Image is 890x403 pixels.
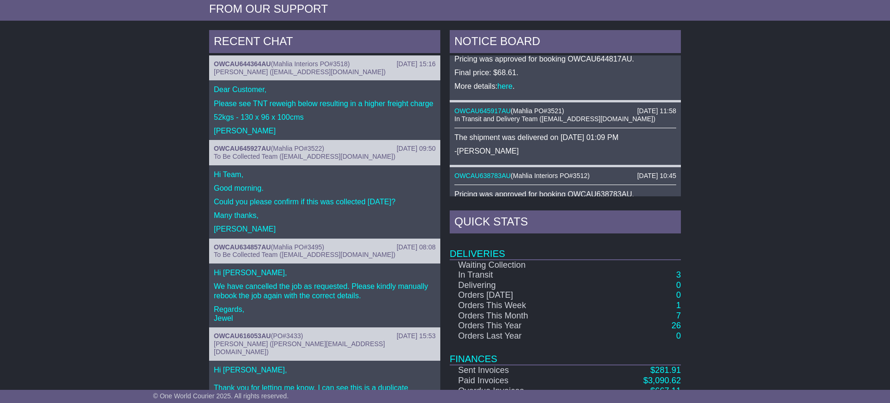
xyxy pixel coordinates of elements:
[214,211,436,220] p: Many thanks,
[214,145,271,152] a: OWCAU645927AU
[450,376,595,386] td: Paid Invoices
[454,54,676,63] p: Pricing was approved for booking OWCAU644817AU.
[637,107,676,115] div: [DATE] 11:58
[655,386,681,395] span: 667.11
[450,365,595,376] td: Sent Invoices
[454,82,676,91] p: More details: .
[214,251,395,258] span: To Be Collected Team ([EMAIL_ADDRESS][DOMAIN_NAME])
[214,113,436,122] p: 52kgs - 130 x 96 x 100cms
[214,305,436,323] p: Regards, Jewel
[450,386,595,396] td: Overdue Invoices
[648,376,681,385] span: 3,090.62
[214,282,436,300] p: We have cancelled the job as requested. Please kindly manually rebook the job again with the corr...
[273,243,322,251] span: Mahlia PO#3495
[676,270,681,279] a: 3
[397,332,436,340] div: [DATE] 15:53
[650,365,681,375] a: $281.91
[153,392,289,400] span: © One World Courier 2025. All rights reserved.
[214,243,436,251] div: ( )
[273,145,322,152] span: Mahlia PO#3522
[450,311,595,321] td: Orders This Month
[214,225,436,233] p: [PERSON_NAME]
[454,172,676,180] div: ( )
[454,107,676,115] div: ( )
[454,133,676,142] p: The shipment was delivered on [DATE] 01:09 PM
[273,60,348,68] span: Mahlia Interiors PO#3518
[650,386,681,395] a: $667.11
[450,30,681,55] div: NOTICE BOARD
[676,301,681,310] a: 1
[450,321,595,331] td: Orders This Year
[214,184,436,193] p: Good morning.
[450,260,595,271] td: Waiting Collection
[209,2,681,16] div: FROM OUR SUPPORT
[209,30,440,55] div: RECENT CHAT
[397,243,436,251] div: [DATE] 08:08
[454,115,656,123] span: In Transit and Delivery Team ([EMAIL_ADDRESS][DOMAIN_NAME])
[513,172,588,179] span: Mahlia Interiors PO#3512
[450,290,595,301] td: Orders [DATE]
[214,197,436,206] p: Could you please confirm if this was collected [DATE]?
[498,82,513,90] a: here
[273,332,301,340] span: PO#3433
[454,190,676,199] p: Pricing was approved for booking OWCAU638783AU.
[450,210,681,236] div: Quick Stats
[214,126,436,135] p: [PERSON_NAME]
[397,145,436,153] div: [DATE] 09:50
[214,145,436,153] div: ( )
[450,236,681,260] td: Deliveries
[214,170,436,179] p: Hi Team,
[454,68,676,77] p: Final price: $68.61.
[214,332,271,340] a: OWCAU616053AU
[450,341,681,365] td: Finances
[643,376,681,385] a: $3,090.62
[214,332,436,340] div: ( )
[214,153,395,160] span: To Be Collected Team ([EMAIL_ADDRESS][DOMAIN_NAME])
[676,311,681,320] a: 7
[513,107,562,115] span: Mahlia PO#3521
[214,243,271,251] a: OWCAU634857AU
[454,147,676,155] p: -[PERSON_NAME]
[450,280,595,291] td: Delivering
[214,60,436,68] div: ( )
[214,268,436,277] p: Hi [PERSON_NAME],
[454,107,511,115] a: OWCAU645917AU
[655,365,681,375] span: 281.91
[214,60,271,68] a: OWCAU644364AU
[214,340,385,356] span: [PERSON_NAME] ([PERSON_NAME][EMAIL_ADDRESS][DOMAIN_NAME])
[214,85,436,94] p: Dear Customer,
[214,99,436,108] p: Please see TNT reweigh below resulting in a higher freight charge
[450,270,595,280] td: In Transit
[676,331,681,341] a: 0
[214,68,386,76] span: [PERSON_NAME] ([EMAIL_ADDRESS][DOMAIN_NAME])
[450,301,595,311] td: Orders This Week
[676,280,681,290] a: 0
[450,331,595,341] td: Orders Last Year
[671,321,681,330] a: 26
[637,172,676,180] div: [DATE] 10:45
[454,172,511,179] a: OWCAU638783AU
[676,290,681,300] a: 0
[397,60,436,68] div: [DATE] 15:16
